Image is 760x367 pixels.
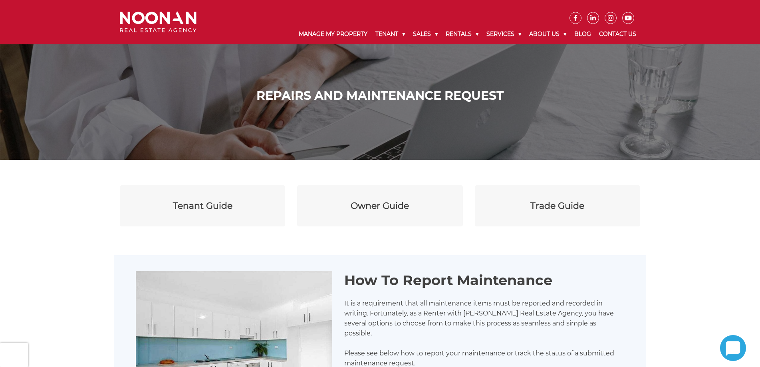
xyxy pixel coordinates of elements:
[120,185,285,226] a: Tenant Guide
[525,24,570,44] a: About Us
[595,24,640,44] a: Contact Us
[344,298,624,338] p: It is a requirement that all maintenance items must be reported and recorded in writing. Fortunat...
[409,24,442,44] a: Sales
[371,24,409,44] a: Tenant
[173,199,232,212] div: Tenant Guide
[530,199,584,212] div: Trade Guide
[297,185,462,226] a: Owner Guide
[442,24,482,44] a: Rentals
[295,24,371,44] a: Manage My Property
[482,24,525,44] a: Services
[570,24,595,44] a: Blog
[122,89,638,103] h1: Repairs and Maintenance Request
[475,185,640,226] a: Trade Guide
[344,272,624,289] h2: How To Report Maintenance
[351,199,409,212] div: Owner Guide
[120,12,196,33] img: Noonan Real Estate Agency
